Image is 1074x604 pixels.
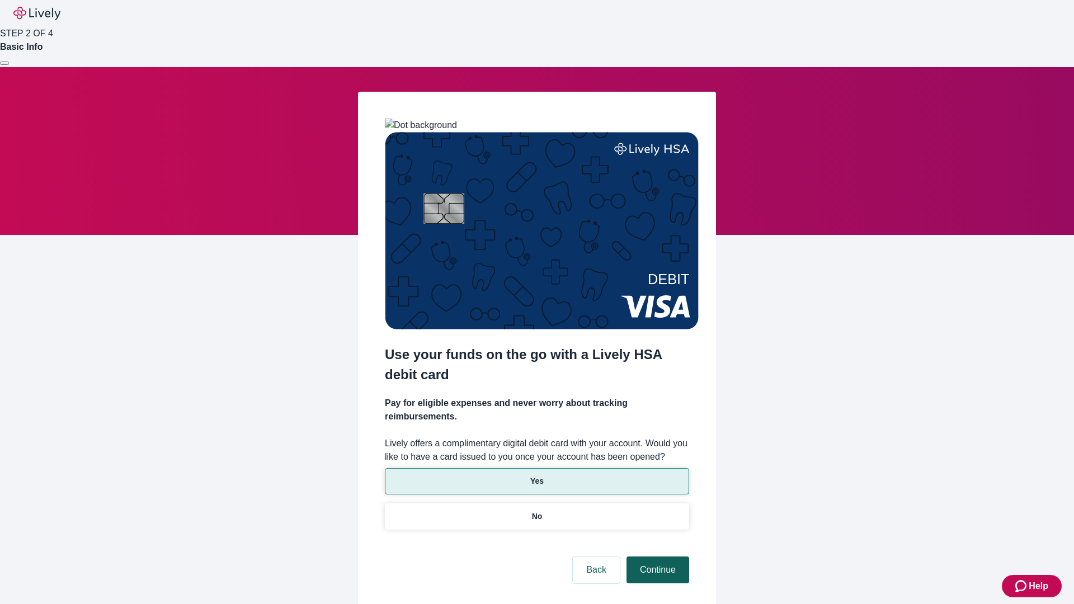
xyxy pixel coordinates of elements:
[385,397,689,423] h4: Pay for eligible expenses and never worry about tracking reimbursements.
[1029,579,1048,593] span: Help
[626,556,689,583] button: Continue
[1015,579,1029,593] svg: Zendesk support icon
[385,437,689,464] label: Lively offers a complimentary digital debit card with your account. Would you like to have a card...
[385,119,457,132] img: Dot background
[385,503,689,530] button: No
[13,7,60,20] img: Lively
[530,475,544,487] p: Yes
[573,556,620,583] button: Back
[1002,575,1062,597] button: Zendesk support iconHelp
[385,345,689,385] h2: Use your funds on the go with a Lively HSA debit card
[385,132,699,329] img: Debit card
[532,511,543,522] p: No
[385,468,689,494] button: Yes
